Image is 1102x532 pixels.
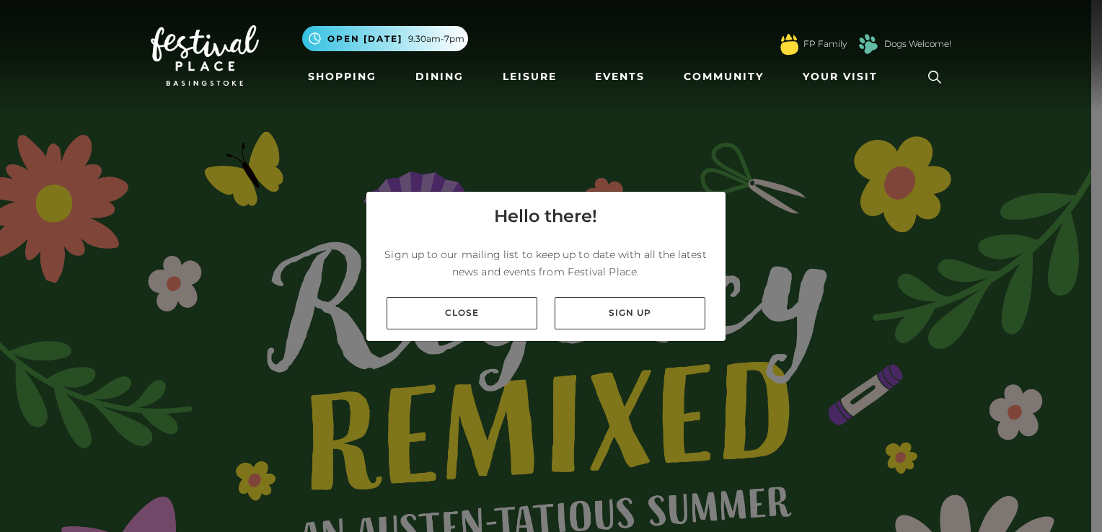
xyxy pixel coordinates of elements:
span: Your Visit [803,69,878,84]
a: FP Family [803,37,847,50]
a: Community [678,63,770,90]
a: Close [387,297,537,329]
button: Open [DATE] 9.30am-7pm [302,26,468,51]
a: Dining [410,63,470,90]
span: Open [DATE] [327,32,402,45]
a: Sign up [555,297,705,329]
a: Shopping [302,63,382,90]
a: Dogs Welcome! [884,37,951,50]
img: Festival Place Logo [151,25,259,86]
a: Your Visit [797,63,891,90]
a: Events [589,63,651,90]
a: Leisure [497,63,563,90]
span: 9.30am-7pm [408,32,464,45]
h4: Hello there! [494,203,597,229]
p: Sign up to our mailing list to keep up to date with all the latest news and events from Festival ... [378,246,714,280]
